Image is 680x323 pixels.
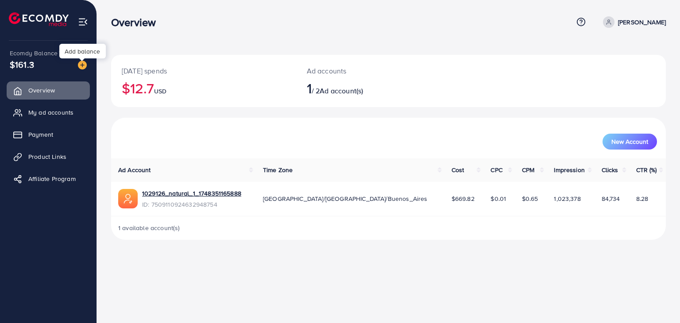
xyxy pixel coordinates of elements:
[7,126,90,143] a: Payment
[118,223,180,232] span: 1 available account(s)
[118,189,138,208] img: ic-ads-acc.e4c84228.svg
[28,108,73,117] span: My ad accounts
[142,200,241,209] span: ID: 7509110924632948754
[154,87,166,96] span: USD
[10,58,34,71] span: $161.3
[618,17,666,27] p: [PERSON_NAME]
[611,138,648,145] span: New Account
[452,194,475,203] span: $669.82
[554,165,585,174] span: Impression
[636,194,649,203] span: 8.28
[78,17,88,27] img: menu
[28,86,55,95] span: Overview
[522,194,538,203] span: $0.65
[642,283,673,316] iframe: Chat
[307,78,312,98] span: 1
[307,80,424,96] h2: / 2
[320,86,363,96] span: Ad account(s)
[122,80,286,96] h2: $12.7
[7,81,90,99] a: Overview
[491,165,502,174] span: CPC
[118,165,151,174] span: Ad Account
[28,152,66,161] span: Product Links
[636,165,657,174] span: CTR (%)
[9,12,69,26] img: logo
[554,194,580,203] span: 1,023,378
[7,104,90,121] a: My ad accounts
[452,165,464,174] span: Cost
[307,65,424,76] p: Ad accounts
[28,130,53,139] span: Payment
[602,194,620,203] span: 84,734
[599,16,666,28] a: [PERSON_NAME]
[78,61,87,69] img: image
[111,16,163,29] h3: Overview
[59,44,106,58] div: Add balance
[122,65,286,76] p: [DATE] spends
[522,165,534,174] span: CPM
[10,49,58,58] span: Ecomdy Balance
[491,194,506,203] span: $0.01
[603,134,657,150] button: New Account
[602,165,618,174] span: Clicks
[7,170,90,188] a: Affiliate Program
[142,189,241,198] a: 1029126_natural_1_1748351165888
[7,148,90,165] a: Product Links
[263,165,293,174] span: Time Zone
[263,194,428,203] span: [GEOGRAPHIC_DATA]/[GEOGRAPHIC_DATA]/Buenos_Aires
[28,174,76,183] span: Affiliate Program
